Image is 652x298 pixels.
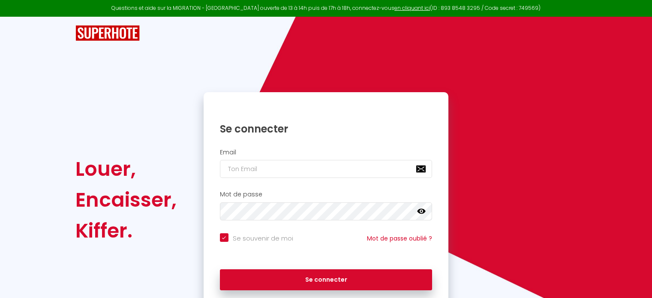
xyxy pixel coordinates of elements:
[75,215,177,246] div: Kiffer.
[367,234,432,243] a: Mot de passe oublié ?
[220,149,433,156] h2: Email
[75,154,177,184] div: Louer,
[220,122,433,135] h1: Se connecter
[75,25,140,41] img: SuperHote logo
[75,184,177,215] div: Encaisser,
[394,4,430,12] a: en cliquant ici
[220,191,433,198] h2: Mot de passe
[220,269,433,291] button: Se connecter
[220,160,433,178] input: Ton Email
